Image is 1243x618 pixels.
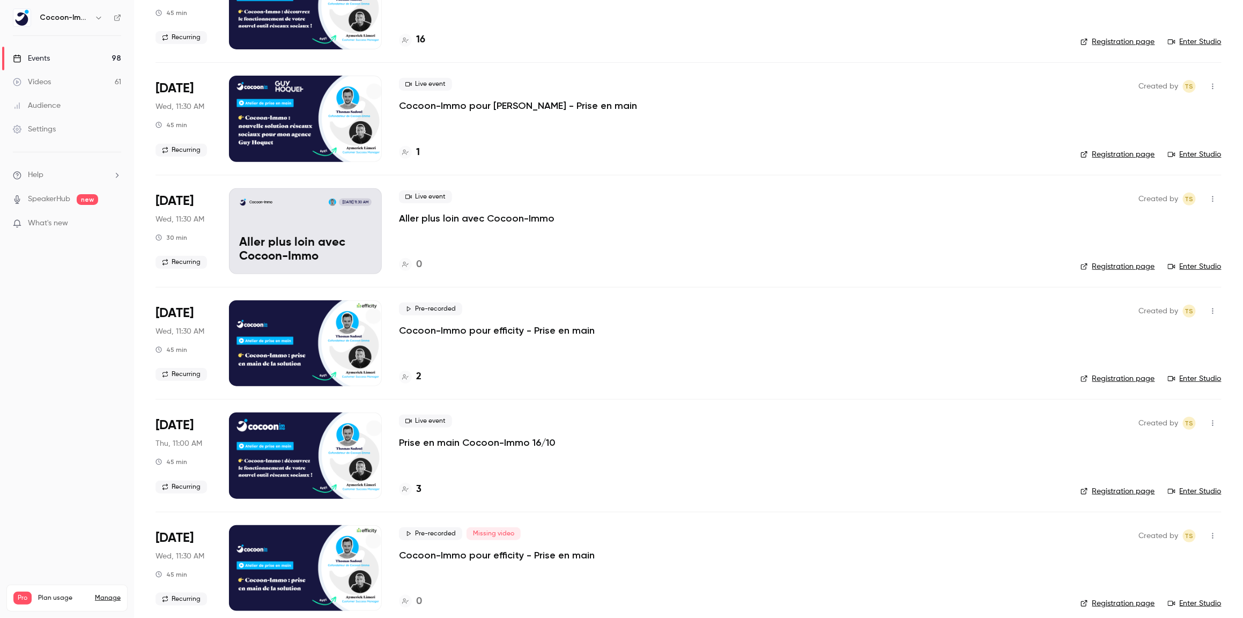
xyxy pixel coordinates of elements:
span: TS [1185,417,1194,430]
img: Aller plus loin avec Cocoon-Immo [239,198,247,206]
a: Registration page [1081,373,1155,384]
h4: 16 [416,33,425,47]
div: 45 min [156,458,187,466]
a: 0 [399,594,422,609]
a: Cocoon-Immo pour [PERSON_NAME] - Prise en main [399,99,637,112]
span: [DATE] [156,305,194,322]
a: Enter Studio [1168,261,1222,272]
a: Prise en main Cocoon-Immo 16/10 [399,436,556,449]
span: Recurring [156,144,207,157]
div: Events [13,53,50,64]
a: Enter Studio [1168,36,1222,47]
a: 2 [399,370,421,384]
span: Thu, 11:00 AM [156,438,202,449]
a: Enter Studio [1168,373,1222,384]
h4: 2 [416,370,421,384]
span: Recurring [156,256,207,269]
span: Recurring [156,481,207,494]
span: Wed, 11:30 AM [156,101,204,112]
span: Recurring [156,31,207,44]
span: Pre-recorded [399,303,462,315]
span: [DATE] [156,193,194,210]
span: Missing video [467,527,521,540]
span: Plan usage [38,594,88,602]
div: Oct 15 Wed, 11:30 AM (Europe/Paris) [156,76,212,161]
a: 3 [399,482,421,497]
span: Live event [399,78,452,91]
div: 45 min [156,570,187,579]
span: Live event [399,190,452,203]
span: [DATE] 11:30 AM [339,198,371,206]
a: Enter Studio [1168,598,1222,609]
span: [DATE] [156,529,194,547]
a: Registration page [1081,36,1155,47]
span: TS [1185,193,1194,205]
span: Created by [1139,417,1179,430]
div: Oct 15 Wed, 11:30 AM (Europe/Paris) [156,188,212,274]
div: Oct 16 Thu, 11:00 AM (Europe/Paris) [156,413,212,498]
img: Cocoon-Immo [13,9,31,26]
div: Oct 22 Wed, 11:30 AM (Europe/Paris) [156,525,212,611]
span: Created by [1139,80,1179,93]
a: SpeakerHub [28,194,70,205]
span: Thomas Sadoul [1183,529,1196,542]
p: Cocoon-Immo [249,200,272,205]
div: 30 min [156,233,187,242]
h4: 0 [416,594,422,609]
div: Settings [13,124,56,135]
a: Cocoon-Immo pour efficity - Prise en main [399,324,595,337]
h6: Cocoon-Immo [40,12,90,23]
span: Thomas Sadoul [1183,193,1196,205]
span: Live event [399,415,452,428]
span: TS [1185,529,1194,542]
span: Created by [1139,193,1179,205]
div: Oct 15 Wed, 11:30 AM (Europe/Paris) [156,300,212,386]
div: Audience [13,100,61,111]
span: Thomas Sadoul [1183,305,1196,318]
span: Created by [1139,305,1179,318]
p: Aller plus loin avec Cocoon-Immo [239,236,372,264]
a: Registration page [1081,261,1155,272]
div: 45 min [156,9,187,17]
h4: 0 [416,257,422,272]
span: new [77,194,98,205]
li: help-dropdown-opener [13,170,121,181]
a: Cocoon-Immo pour efficity - Prise en main [399,549,595,562]
span: Thomas Sadoul [1183,417,1196,430]
span: Pre-recorded [399,527,462,540]
h4: 3 [416,482,421,497]
span: Recurring [156,593,207,606]
span: TS [1185,305,1194,318]
span: [DATE] [156,417,194,434]
a: Aller plus loin avec Cocoon-Immo [399,212,554,225]
a: Manage [95,594,121,602]
a: Enter Studio [1168,486,1222,497]
span: What's new [28,218,68,229]
span: Recurring [156,368,207,381]
iframe: Noticeable Trigger [108,219,121,229]
a: Registration page [1081,486,1155,497]
span: Wed, 11:30 AM [156,326,204,337]
a: 16 [399,33,425,47]
a: 1 [399,145,420,160]
a: 0 [399,257,422,272]
span: Help [28,170,43,181]
div: 45 min [156,121,187,129]
div: Videos [13,77,51,87]
img: Thomas Sadoul [329,198,336,206]
a: Enter Studio [1168,149,1222,160]
span: Pro [13,592,32,605]
span: Created by [1139,529,1179,542]
div: 45 min [156,345,187,354]
span: TS [1185,80,1194,93]
span: Wed, 11:30 AM [156,214,204,225]
h4: 1 [416,145,420,160]
a: Registration page [1081,149,1155,160]
a: Aller plus loin avec Cocoon-ImmoCocoon-ImmoThomas Sadoul[DATE] 11:30 AMAller plus loin avec Cocoo... [229,188,382,274]
span: Thomas Sadoul [1183,80,1196,93]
